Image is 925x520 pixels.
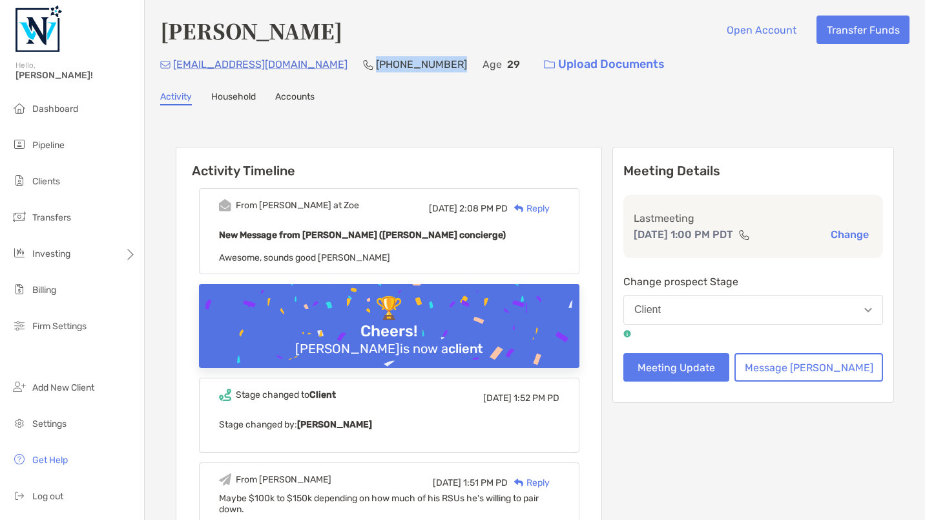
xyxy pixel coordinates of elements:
div: Stage changed to [236,389,336,400]
span: Add New Client [32,382,94,393]
span: Awesome, sounds good [PERSON_NAME] [219,252,390,263]
span: [PERSON_NAME]! [16,70,136,81]
img: dashboard icon [12,100,27,116]
img: Event icon [219,199,231,211]
div: [PERSON_NAME] is now a [290,341,488,356]
img: transfers icon [12,209,27,224]
img: Reply icon [514,479,524,487]
span: Clients [32,176,60,187]
span: 1:51 PM PD [463,477,508,488]
img: Phone Icon [363,60,373,70]
span: [DATE] [433,477,461,488]
p: 29 [507,56,520,72]
img: logout icon [12,488,27,503]
button: Message [PERSON_NAME] [734,353,883,382]
a: Accounts [275,91,315,105]
span: Investing [32,248,70,259]
b: [PERSON_NAME] [297,419,372,430]
button: Open Account [716,16,806,44]
img: get-help icon [12,451,27,467]
div: 🏆 [370,296,408,322]
img: Email Icon [160,61,171,69]
div: Reply [508,476,550,490]
img: Event icon [219,389,231,401]
span: Pipeline [32,140,65,151]
img: add_new_client icon [12,379,27,395]
button: Change [827,228,873,241]
a: Upload Documents [535,50,673,78]
span: 2:08 PM PD [459,203,508,214]
span: Log out [32,491,63,502]
h4: [PERSON_NAME] [160,16,342,45]
p: [EMAIL_ADDRESS][DOMAIN_NAME] [173,56,348,72]
p: Meeting Details [623,163,883,179]
img: button icon [544,60,555,69]
a: Household [211,91,256,105]
h6: Activity Timeline [176,147,601,179]
b: Client [309,389,336,400]
span: Get Help [32,455,68,466]
span: Settings [32,418,67,429]
div: From [PERSON_NAME] [236,474,331,485]
img: Reply icon [514,204,524,213]
img: clients icon [12,173,27,188]
p: Age [483,56,502,72]
img: Open dropdown arrow [864,308,872,312]
img: Confetti [199,284,579,396]
p: [DATE] 1:00 PM PDT [634,226,733,243]
span: Transfers [32,212,71,223]
img: billing icon [12,281,27,297]
div: Maybe $100k to $150k depending on how much of his RSUs he's willing to pair down. [219,493,559,515]
button: Transfer Funds [816,16,909,44]
span: [DATE] [483,393,512,404]
p: [PHONE_NUMBER] [376,56,467,72]
div: Reply [508,202,550,215]
img: pipeline icon [12,136,27,152]
img: settings icon [12,415,27,431]
img: Event icon [219,473,231,486]
div: Cheers! [355,322,422,341]
img: communication type [738,230,750,240]
p: Last meeting [634,210,873,226]
span: [DATE] [429,203,457,214]
button: Client [623,295,883,325]
img: Zoe Logo [16,5,62,52]
div: Client [634,304,661,316]
button: Meeting Update [623,353,729,382]
p: Change prospect Stage [623,274,883,290]
div: From [PERSON_NAME] at Zoe [236,200,359,211]
img: firm-settings icon [12,318,27,333]
span: Dashboard [32,103,78,114]
b: client [448,341,483,356]
b: New Message from [PERSON_NAME] ([PERSON_NAME] concierge) [219,230,506,241]
span: 1:52 PM PD [514,393,559,404]
span: Firm Settings [32,321,87,332]
span: Billing [32,285,56,296]
img: investing icon [12,245,27,261]
p: Stage changed by: [219,417,559,433]
a: Activity [160,91,192,105]
img: tooltip [623,330,631,338]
